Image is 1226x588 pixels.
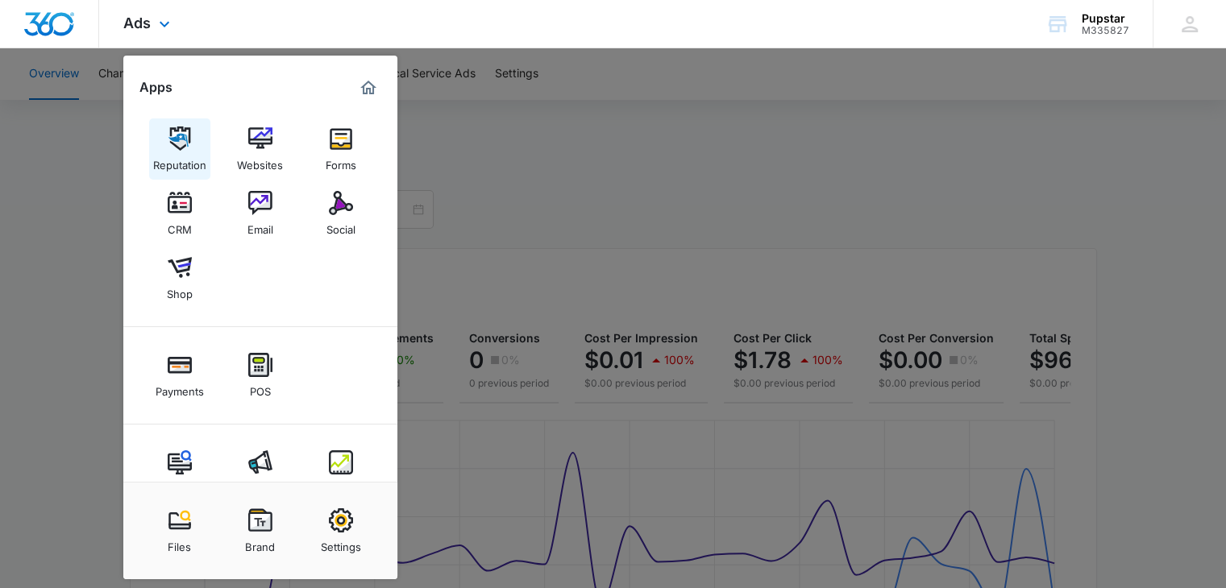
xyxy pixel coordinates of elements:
div: Intelligence [312,474,369,495]
div: Email [247,215,273,236]
a: Websites [230,118,291,180]
a: Shop [149,247,210,308]
div: Payments [156,377,204,398]
div: Ads [251,474,270,495]
h2: Apps [139,80,172,95]
div: account id [1082,25,1129,36]
a: Brand [230,500,291,561]
div: Shop [167,280,193,300]
div: Reputation [153,151,206,172]
a: Payments [149,345,210,406]
a: Intelligence [310,442,372,503]
div: POS [250,377,271,398]
a: Content [149,442,210,503]
div: Files [168,532,191,553]
a: POS [230,345,291,406]
div: Content [160,474,200,495]
span: Ads [123,14,151,31]
a: Marketing 360® Dashboard [355,75,381,101]
div: Websites [237,151,283,172]
a: Reputation [149,118,210,180]
div: CRM [168,215,192,236]
a: Forms [310,118,372,180]
div: Forms [326,151,356,172]
a: CRM [149,183,210,244]
div: account name [1082,12,1129,25]
div: Settings [321,532,361,553]
a: Ads [230,442,291,503]
a: Settings [310,500,372,561]
div: Social [326,215,355,236]
a: Email [230,183,291,244]
a: Files [149,500,210,561]
a: Social [310,183,372,244]
div: Brand [245,532,275,553]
